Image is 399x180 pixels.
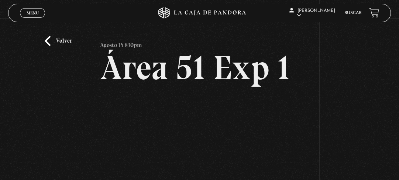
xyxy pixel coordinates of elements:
h2: Área 51 Exp 1 [100,51,299,85]
p: Agosto 14 830pm [100,36,142,51]
a: View your shopping cart [369,8,379,18]
span: [PERSON_NAME] [289,9,335,18]
span: Cerrar [24,17,41,22]
a: Buscar [344,11,362,15]
a: Volver [45,36,72,46]
span: Menu [27,11,39,15]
